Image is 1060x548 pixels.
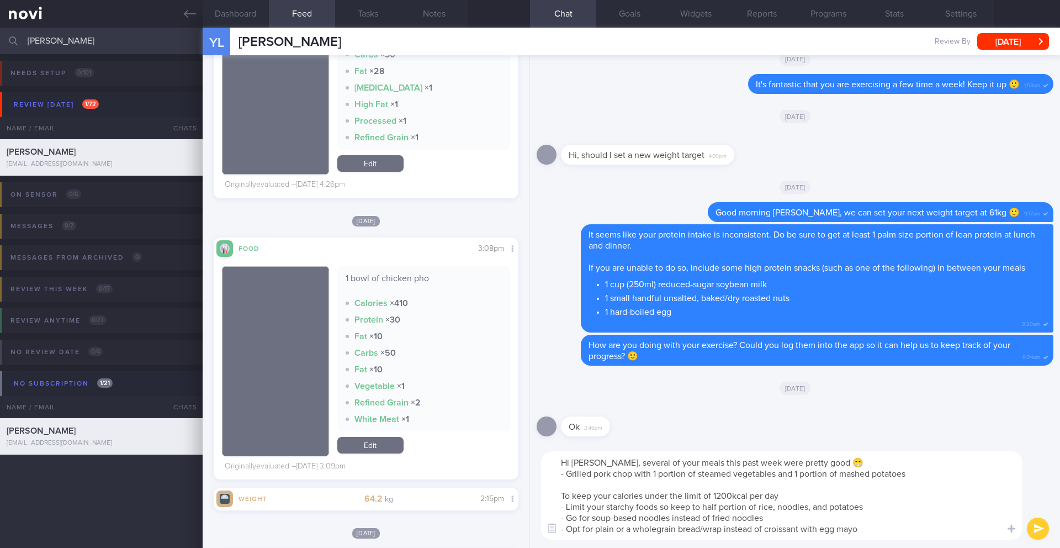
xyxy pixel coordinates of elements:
[7,439,196,447] div: [EMAIL_ADDRESS][DOMAIN_NAME]
[11,97,102,112] div: Review [DATE]
[66,189,81,199] span: 0 / 6
[354,398,409,407] strong: Refined Grain
[780,52,811,66] span: [DATE]
[780,110,811,123] span: [DATE]
[97,378,113,388] span: 1 / 21
[11,376,115,391] div: No subscription
[62,221,76,230] span: 0 / 7
[7,147,76,156] span: [PERSON_NAME]
[233,493,277,503] div: Weight
[354,299,388,308] strong: Calories
[233,243,277,252] div: Food
[780,181,811,194] span: [DATE]
[354,382,395,391] strong: Vegetable
[8,345,105,360] div: No review date
[397,382,405,391] strong: × 1
[977,33,1049,50] button: [DATE]
[158,117,203,139] div: Chats
[390,100,398,109] strong: × 1
[411,398,421,407] strong: × 2
[756,80,1020,89] span: It's fantastic that you are exercising a few time a week! Keep it up 🙂
[589,341,1010,361] span: How are you doing with your exercise? Could you log them into the app so it can help us to keep t...
[82,99,99,109] span: 1 / 72
[605,290,1046,304] li: 1 small handful unsalted, baked/dry roasted nuts
[401,415,409,424] strong: × 1
[935,37,971,47] span: Review By
[96,284,113,293] span: 0 / 17
[478,245,504,252] span: 3:08pm
[88,347,103,356] span: 0 / 4
[7,160,196,168] div: [EMAIL_ADDRESS][DOMAIN_NAME]
[354,415,399,424] strong: White Meat
[158,396,203,418] div: Chats
[337,155,404,172] a: Edit
[1022,318,1040,328] span: 9:20am
[352,216,380,226] span: [DATE]
[354,133,409,142] strong: Refined Grain
[605,304,1046,318] li: 1 hard-boiled egg
[346,273,502,292] div: 1 bowl of chicken pho
[369,67,385,76] strong: × 28
[1024,207,1040,218] span: 9:17am
[399,117,406,125] strong: × 1
[589,264,1025,272] span: If you are unable to do so, include some high protein snacks (such as one of the following) in be...
[352,528,380,539] span: [DATE]
[589,230,1035,250] span: It seems like your protein intake is inconsistent. Do be sure to get at least 1 palm size portion...
[369,332,383,341] strong: × 10
[380,349,396,357] strong: × 50
[1024,79,1040,89] span: 1:53am
[354,83,422,92] strong: [MEDICAL_DATA]
[569,423,580,431] span: Ok
[780,382,811,395] span: [DATE]
[584,421,602,432] span: 2:49pm
[8,219,79,234] div: Messages
[715,208,1020,217] span: Good morning [PERSON_NAME], we can set your next weight target at 61kg 🙂
[480,495,504,503] span: 2:15pm
[709,150,727,160] span: 4:30pm
[8,282,115,297] div: Review this week
[354,100,388,109] strong: High Fat
[239,35,341,49] span: [PERSON_NAME]
[225,462,346,472] div: Originally evaluated – [DATE] 3:09pm
[89,315,107,325] span: 0 / 77
[411,133,418,142] strong: × 1
[8,66,97,81] div: Needs setup
[222,266,329,456] img: 1 bowl of chicken pho
[8,313,109,328] div: Review anytime
[369,365,383,374] strong: × 10
[195,21,237,64] div: YL
[354,315,383,324] strong: Protein
[354,349,378,357] strong: Carbs
[8,187,84,202] div: On sensor
[337,437,404,454] a: Edit
[390,299,408,308] strong: × 410
[364,494,383,503] strong: 64.2
[425,83,432,92] strong: × 1
[569,151,704,160] span: Hi, should I set a new weight target
[75,68,94,77] span: 0 / 101
[132,252,142,262] span: 0
[7,426,76,435] span: [PERSON_NAME]
[385,496,393,503] small: kg
[385,315,400,324] strong: × 30
[354,332,367,341] strong: Fat
[354,365,367,374] strong: Fat
[8,250,145,265] div: Messages from Archived
[354,117,396,125] strong: Processed
[354,67,367,76] strong: Fat
[1022,351,1040,361] span: 9:24am
[605,276,1046,290] li: 1 cup (250ml) reduced-sugar soybean milk
[225,180,345,190] div: Originally evaluated – [DATE] 4:26pm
